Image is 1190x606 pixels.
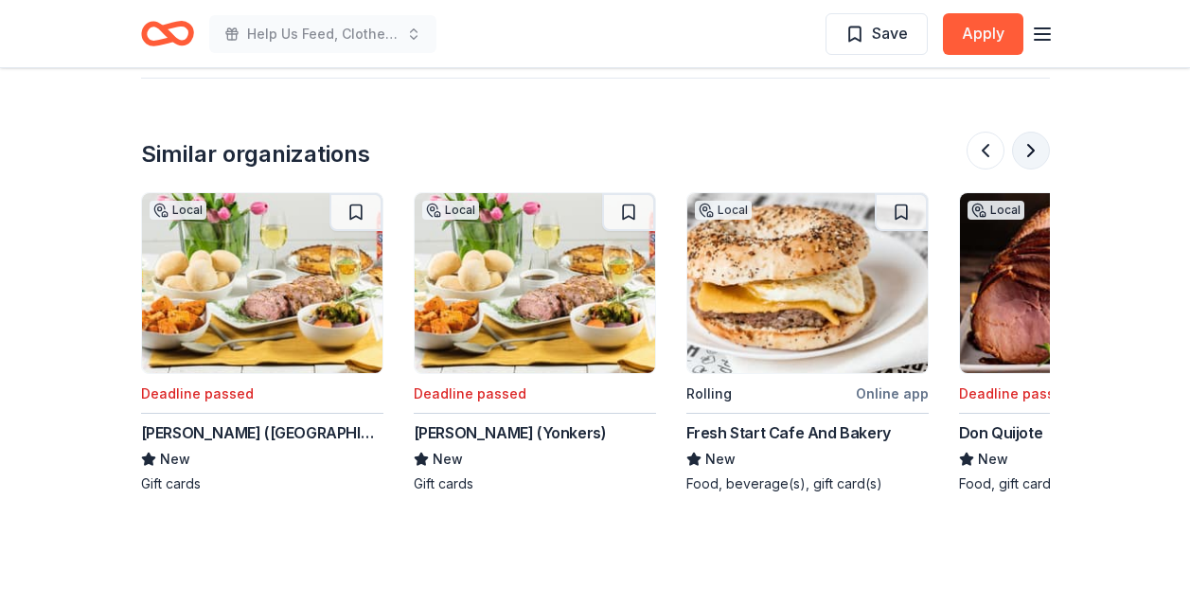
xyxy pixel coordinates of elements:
div: Online app [856,382,929,405]
button: Apply [943,13,1023,55]
div: Gift cards [141,474,383,493]
div: Local [422,201,479,220]
div: Similar organizations [141,139,370,169]
div: Deadline passed [959,383,1072,405]
span: Help Us Feed, Clothe, and Uplift Our Homeless Neighbors [247,23,399,45]
a: Image for Stew Leonard's (Yonkers)LocalDeadline passed[PERSON_NAME] (Yonkers)NewGift cards [414,192,656,493]
img: Image for Fresh Start Cafe And Bakery [687,193,928,373]
div: [PERSON_NAME] (Yonkers) [414,421,607,444]
img: Image for Stew Leonard's (East Meadow) [142,193,382,373]
div: [PERSON_NAME] ([GEOGRAPHIC_DATA]) [141,421,383,444]
span: Save [872,21,908,45]
div: Local [968,201,1024,220]
span: New [433,448,463,471]
div: Gift cards [414,474,656,493]
button: Help Us Feed, Clothe, and Uplift Our Homeless Neighbors [209,15,436,53]
div: Rolling [686,383,732,405]
div: Don Quijote [959,421,1043,444]
a: Image for Fresh Start Cafe And Bakery LocalRollingOnline appFresh Start Cafe And BakeryNewFood, b... [686,192,929,493]
span: New [978,448,1008,471]
div: Local [695,201,752,220]
div: Deadline passed [414,383,526,405]
div: Local [150,201,206,220]
span: New [705,448,736,471]
div: Food, beverage(s), gift card(s) [686,474,929,493]
img: Image for Stew Leonard's (Yonkers) [415,193,655,373]
a: Image for Stew Leonard's (East Meadow)LocalDeadline passed[PERSON_NAME] ([GEOGRAPHIC_DATA])NewGif... [141,192,383,493]
div: Deadline passed [141,383,254,405]
span: New [160,448,190,471]
div: Fresh Start Cafe And Bakery [686,421,891,444]
a: Home [141,11,194,56]
button: Save [826,13,928,55]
